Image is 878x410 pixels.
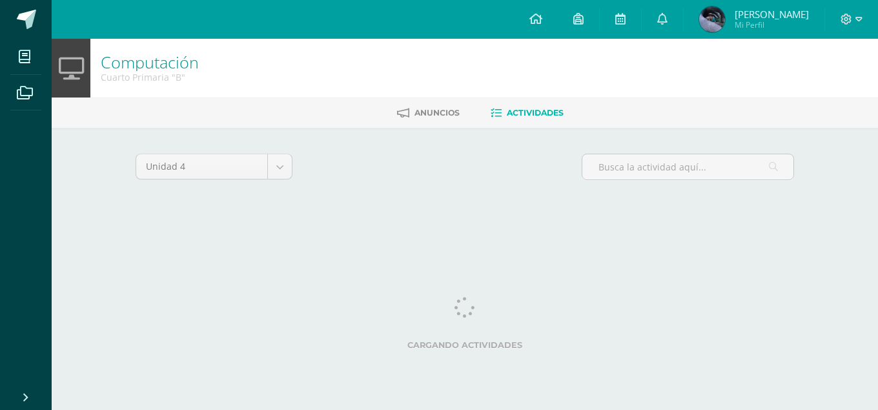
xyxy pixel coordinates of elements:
[582,154,793,179] input: Busca la actividad aquí...
[491,103,564,123] a: Actividades
[414,108,460,118] span: Anuncios
[699,6,725,32] img: eace25e95a225beedc49abe8d4e10d2e.png
[136,154,292,179] a: Unidad 4
[101,51,199,73] a: Computación
[136,340,794,350] label: Cargando actividades
[101,53,199,71] h1: Computación
[146,154,258,179] span: Unidad 4
[101,71,199,83] div: Cuarto Primaria 'B'
[735,8,809,21] span: [PERSON_NAME]
[735,19,809,30] span: Mi Perfil
[397,103,460,123] a: Anuncios
[507,108,564,118] span: Actividades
